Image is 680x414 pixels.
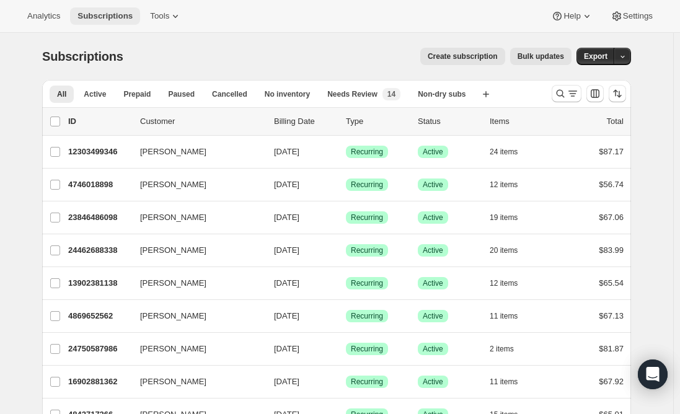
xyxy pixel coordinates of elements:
[351,147,383,157] span: Recurring
[133,339,257,359] button: [PERSON_NAME]
[351,311,383,321] span: Recurring
[57,89,66,99] span: All
[599,377,624,386] span: $67.92
[68,242,624,259] div: 24462688338[PERSON_NAME][DATE]SuccessRecurringSuccessActive20 items$83.99
[140,310,206,322] span: [PERSON_NAME]
[133,273,257,293] button: [PERSON_NAME]
[77,11,133,21] span: Subscriptions
[140,376,206,388] span: [PERSON_NAME]
[423,344,443,354] span: Active
[274,278,299,288] span: [DATE]
[563,11,580,21] span: Help
[420,48,505,65] button: Create subscription
[584,51,607,61] span: Export
[133,372,257,392] button: [PERSON_NAME]
[490,311,518,321] span: 11 items
[133,142,257,162] button: [PERSON_NAME]
[140,343,206,355] span: [PERSON_NAME]
[576,48,615,65] button: Export
[586,85,604,102] button: Customize table column order and visibility
[490,373,531,390] button: 11 items
[140,277,206,289] span: [PERSON_NAME]
[423,278,443,288] span: Active
[70,7,140,25] button: Subscriptions
[274,115,336,128] p: Billing Date
[140,146,206,158] span: [PERSON_NAME]
[423,245,443,255] span: Active
[599,278,624,288] span: $65.54
[68,373,624,390] div: 16902881362[PERSON_NAME][DATE]SuccessRecurringSuccessActive11 items$67.92
[544,7,600,25] button: Help
[68,376,130,388] p: 16902881362
[123,89,151,99] span: Prepaid
[68,115,130,128] p: ID
[351,377,383,387] span: Recurring
[423,311,443,321] span: Active
[133,240,257,260] button: [PERSON_NAME]
[599,147,624,156] span: $87.17
[351,245,383,255] span: Recurring
[490,275,531,292] button: 12 items
[599,311,624,320] span: $67.13
[418,89,466,99] span: Non-dry subs
[428,51,498,61] span: Create subscription
[490,278,518,288] span: 12 items
[68,178,130,191] p: 4746018898
[599,213,624,222] span: $67.06
[510,48,572,65] button: Bulk updates
[599,245,624,255] span: $83.99
[274,245,299,255] span: [DATE]
[490,245,518,255] span: 20 items
[68,115,624,128] div: IDCustomerBilling DateTypeStatusItemsTotal
[274,147,299,156] span: [DATE]
[552,85,581,102] button: Search and filter results
[42,50,123,63] span: Subscriptions
[490,147,518,157] span: 24 items
[423,377,443,387] span: Active
[490,377,518,387] span: 11 items
[623,11,653,21] span: Settings
[265,89,310,99] span: No inventory
[490,180,518,190] span: 12 items
[351,213,383,222] span: Recurring
[490,344,514,354] span: 2 items
[490,340,528,358] button: 2 items
[609,85,626,102] button: Sort the results
[423,180,443,190] span: Active
[351,278,383,288] span: Recurring
[68,310,130,322] p: 4869652562
[599,344,624,353] span: $81.87
[68,340,624,358] div: 24750587986[PERSON_NAME][DATE]SuccessRecurringSuccessActive2 items$81.87
[68,143,624,161] div: 12303499346[PERSON_NAME][DATE]SuccessRecurringSuccessActive24 items$87.17
[68,176,624,193] div: 4746018898[PERSON_NAME][DATE]SuccessRecurringSuccessActive12 items$56.74
[20,7,68,25] button: Analytics
[68,275,624,292] div: 13902381138[PERSON_NAME][DATE]SuccessRecurringSuccessActive12 items$65.54
[150,11,169,21] span: Tools
[423,147,443,157] span: Active
[274,213,299,222] span: [DATE]
[599,180,624,189] span: $56.74
[603,7,660,25] button: Settings
[490,242,531,259] button: 20 items
[387,89,395,99] span: 14
[212,89,247,99] span: Cancelled
[346,115,408,128] div: Type
[68,209,624,226] div: 23846486098[PERSON_NAME][DATE]SuccessRecurringSuccessActive19 items$67.06
[274,180,299,189] span: [DATE]
[518,51,564,61] span: Bulk updates
[140,244,206,257] span: [PERSON_NAME]
[490,176,531,193] button: 12 items
[490,115,552,128] div: Items
[143,7,189,25] button: Tools
[274,311,299,320] span: [DATE]
[274,344,299,353] span: [DATE]
[490,307,531,325] button: 11 items
[140,178,206,191] span: [PERSON_NAME]
[607,115,624,128] p: Total
[68,211,130,224] p: 23846486098
[168,89,195,99] span: Paused
[140,211,206,224] span: [PERSON_NAME]
[351,180,383,190] span: Recurring
[133,175,257,195] button: [PERSON_NAME]
[68,307,624,325] div: 4869652562[PERSON_NAME][DATE]SuccessRecurringSuccessActive11 items$67.13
